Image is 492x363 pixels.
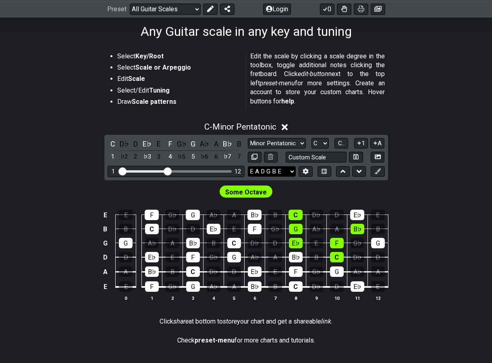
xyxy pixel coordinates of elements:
[371,224,385,234] div: B
[330,266,344,277] div: G
[281,97,294,105] strong: help
[117,97,241,109] li: Draw
[264,152,278,163] button: Delete
[235,168,241,175] div: 12
[227,238,241,248] div: C
[211,151,221,162] div: toggle scale degree
[207,238,220,248] div: B
[145,266,159,277] div: B♭
[207,266,220,277] div: D♭
[289,252,303,262] div: B♭
[166,281,179,292] div: G♭
[130,3,201,14] select: Preset
[371,266,385,277] div: A
[186,224,200,234] div: D
[100,250,110,265] td: D
[119,138,129,149] div: toggle pitch class
[248,166,296,177] select: Tuning
[117,52,241,63] li: Select
[371,210,385,220] div: E
[223,318,237,325] em: store
[248,224,262,234] div: F
[371,281,385,292] div: E
[119,238,133,248] div: G
[371,3,385,14] button: Create image
[352,166,366,177] button: Move down
[367,294,388,302] th: 12
[354,138,368,149] button: 1
[183,294,203,302] th: 3
[166,224,179,234] div: D♭
[211,138,221,149] div: toggle pitch class
[265,294,285,302] th: 7
[135,64,191,71] strong: Scale or Arpeggio
[248,138,306,149] select: Scale
[165,210,179,220] div: G♭
[351,252,364,262] div: D♭
[336,166,350,177] button: Move up
[320,3,334,14] button: 0
[234,151,244,162] div: toggle scale degree
[371,152,384,163] button: Create Image
[268,224,282,234] div: G♭
[166,252,179,262] div: E
[186,238,200,248] div: B♭
[347,294,367,302] th: 11
[195,336,235,344] strong: preset-menu
[309,224,323,234] div: A♭
[166,266,179,277] div: B
[330,210,344,220] div: D
[268,238,282,248] div: D
[207,224,220,234] div: E♭
[119,281,133,292] div: E
[263,3,291,14] button: Login
[135,52,164,60] strong: Key/Root
[203,3,218,14] button: Edit Preset
[142,138,152,149] div: toggle pitch class
[318,166,331,177] button: Toggle horizontal chord view
[222,138,233,149] div: toggle pitch class
[224,294,244,302] th: 5
[321,318,331,325] em: link
[371,238,385,248] div: G
[330,238,344,248] div: F
[141,24,352,39] h1: Any Guitar scale in any key and tuning
[289,281,303,292] div: C
[349,152,363,163] button: Store user defined scale
[117,63,241,74] li: Select
[227,252,241,262] div: G
[248,252,262,262] div: A♭
[131,138,141,149] div: toggle pitch class
[227,210,241,220] div: A
[160,317,332,326] p: Click at bottom to your chart and get a shareable .
[247,210,262,220] div: B♭
[166,238,179,248] div: A
[100,264,110,279] td: A
[162,294,183,302] th: 2
[173,318,189,325] em: share
[186,252,200,262] div: F
[250,52,385,106] p: Edit the scale by clicking a scale degree in the toolbox, toggle additional notes clicking the fr...
[145,252,159,262] div: E♭
[248,238,262,248] div: D♭
[268,281,282,292] div: B
[309,252,323,262] div: B
[220,3,235,14] button: Share Preset
[165,138,175,149] div: toggle pitch class
[227,281,241,292] div: A
[177,336,315,345] p: Check for more charts and tutorials.
[268,252,282,262] div: A
[142,151,152,162] div: toggle scale degree
[351,224,364,234] div: B♭
[119,210,133,220] div: E
[131,151,141,162] div: toggle scale degree
[186,281,200,292] div: G
[248,281,262,292] div: B♭
[354,3,368,14] button: Print
[204,122,276,132] span: C - Minor Pentatonic
[244,294,265,302] th: 6
[186,266,200,277] div: C
[117,74,241,86] li: Edit
[149,87,170,94] strong: Tuning
[338,140,345,147] span: C..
